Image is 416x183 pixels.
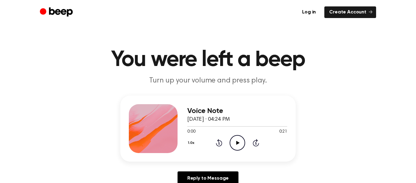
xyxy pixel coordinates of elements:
a: Create Account [324,6,376,18]
h3: Voice Note [187,107,287,115]
a: Log in [297,6,321,18]
h1: You were left a beep [52,49,364,71]
span: 0:21 [279,129,287,135]
a: Beep [40,6,74,18]
p: Turn up your volume and press play. [91,76,325,86]
span: 0:00 [187,129,195,135]
button: 1.0x [187,138,197,148]
span: [DATE] · 04:24 PM [187,117,230,122]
